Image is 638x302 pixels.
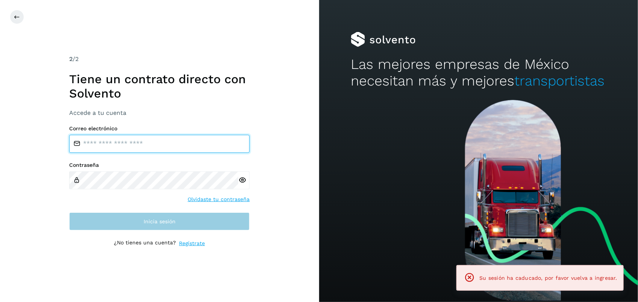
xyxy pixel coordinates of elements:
span: 2 [69,55,73,63]
a: Olvidaste tu contraseña [188,195,250,203]
button: Inicia sesión [69,212,250,230]
span: transportistas [514,73,605,89]
p: ¿No tienes una cuenta? [114,239,176,247]
label: Contraseña [69,162,250,168]
a: Regístrate [179,239,205,247]
h2: Las mejores empresas de México necesitan más y mejores [351,56,606,90]
span: Inicia sesión [144,219,176,224]
label: Correo electrónico [69,125,250,132]
span: Su sesión ha caducado, por favor vuelva a ingresar. [480,275,617,281]
div: /2 [69,55,250,64]
h3: Accede a tu cuenta [69,109,250,116]
h1: Tiene un contrato directo con Solvento [69,72,250,101]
